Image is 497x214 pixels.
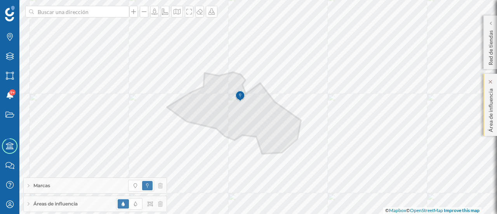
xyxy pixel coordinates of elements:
[5,6,15,21] img: Geoblink Logo
[487,27,495,65] p: Red de tiendas
[444,207,480,213] a: Improve this map
[389,207,406,213] a: Mapbox
[33,200,78,207] span: Áreas de influencia
[383,207,481,214] div: © ©
[410,207,443,213] a: OpenStreetMap
[235,89,245,104] img: Marker
[487,85,495,132] p: Área de influencia
[16,5,43,12] span: Soporte
[10,89,15,96] span: 9+
[33,182,50,189] span: Marcas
